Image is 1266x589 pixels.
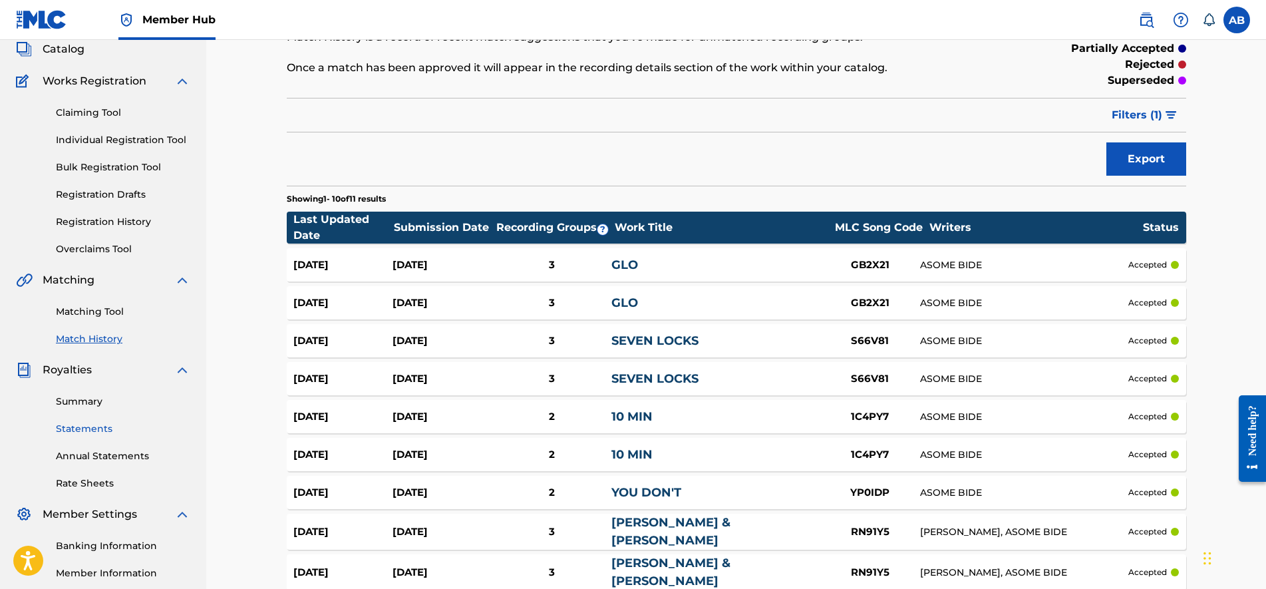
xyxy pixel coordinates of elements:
[820,447,920,463] div: 1C4PY7
[920,566,1129,580] div: [PERSON_NAME], ASOME BIDE
[293,565,393,580] div: [DATE]
[1202,13,1215,27] div: Notifications
[1143,220,1179,236] div: Status
[492,524,611,540] div: 3
[293,524,393,540] div: [DATE]
[16,10,67,29] img: MLC Logo
[920,372,1129,386] div: ASOME BIDE
[43,272,94,288] span: Matching
[43,41,84,57] span: Catalog
[293,485,393,500] div: [DATE]
[1112,107,1162,123] span: Filters ( 1 )
[1128,335,1167,347] p: accepted
[56,188,190,202] a: Registration Drafts
[611,409,653,424] a: 10 MIN
[920,334,1129,348] div: ASOME BIDE
[293,258,393,273] div: [DATE]
[56,539,190,553] a: Banking Information
[820,258,920,273] div: GB2X21
[611,295,638,310] a: GLO
[920,525,1129,539] div: [PERSON_NAME], ASOME BIDE
[56,133,190,147] a: Individual Registration Tool
[820,333,920,349] div: S66V81
[43,73,146,89] span: Works Registration
[174,73,190,89] img: expand
[1128,259,1167,271] p: accepted
[393,565,492,580] div: [DATE]
[611,371,699,386] a: SEVEN LOCKS
[1168,7,1194,33] div: Help
[43,362,92,378] span: Royalties
[820,485,920,500] div: YP0IDP
[1128,373,1167,385] p: accepted
[174,362,190,378] img: expand
[16,362,32,378] img: Royalties
[393,333,492,349] div: [DATE]
[1199,525,1266,589] div: Chat Widget
[920,448,1129,462] div: ASOME BIDE
[16,41,84,57] a: CatalogCatalog
[492,409,611,425] div: 2
[56,449,190,463] a: Annual Statements
[393,447,492,463] div: [DATE]
[1138,12,1154,28] img: search
[56,160,190,174] a: Bulk Registration Tool
[16,41,32,57] img: Catalog
[920,296,1129,310] div: ASOME BIDE
[56,332,190,346] a: Match History
[920,258,1129,272] div: ASOME BIDE
[56,215,190,229] a: Registration History
[492,258,611,273] div: 3
[611,485,681,500] a: YOU DON'T
[56,477,190,491] a: Rate Sheets
[43,506,137,522] span: Member Settings
[1128,411,1167,423] p: accepted
[56,566,190,580] a: Member Information
[293,371,393,387] div: [DATE]
[492,295,611,311] div: 3
[1125,57,1174,73] p: rejected
[118,12,134,28] img: Top Rightsholder
[1128,297,1167,309] p: accepted
[597,224,608,235] span: ?
[820,409,920,425] div: 1C4PY7
[920,410,1129,424] div: ASOME BIDE
[611,515,730,548] a: [PERSON_NAME] & [PERSON_NAME]
[393,524,492,540] div: [DATE]
[820,371,920,387] div: S66V81
[611,258,638,272] a: GLO
[1128,449,1167,461] p: accepted
[611,556,730,588] a: [PERSON_NAME] & [PERSON_NAME]
[615,220,828,236] div: Work Title
[56,242,190,256] a: Overclaims Tool
[492,371,611,387] div: 3
[820,524,920,540] div: RN91Y5
[393,258,492,273] div: [DATE]
[492,485,611,500] div: 2
[142,12,216,27] span: Member Hub
[293,212,393,244] div: Last Updated Date
[174,272,190,288] img: expand
[393,409,492,425] div: [DATE]
[494,220,614,236] div: Recording Groups
[1108,73,1174,89] p: superseded
[56,395,190,409] a: Summary
[1106,142,1186,176] button: Export
[820,295,920,311] div: GB2X21
[820,565,920,580] div: RN91Y5
[293,409,393,425] div: [DATE]
[1173,12,1189,28] img: help
[16,506,32,522] img: Member Settings
[393,371,492,387] div: [DATE]
[1203,538,1211,578] div: Drag
[393,485,492,500] div: [DATE]
[287,193,386,205] p: Showing 1 - 10 of 11 results
[920,486,1129,500] div: ASOME BIDE
[393,295,492,311] div: [DATE]
[293,447,393,463] div: [DATE]
[56,305,190,319] a: Matching Tool
[611,447,653,462] a: 10 MIN
[492,447,611,463] div: 2
[287,60,979,76] p: Once a match has been approved it will appear in the recording details section of the work within...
